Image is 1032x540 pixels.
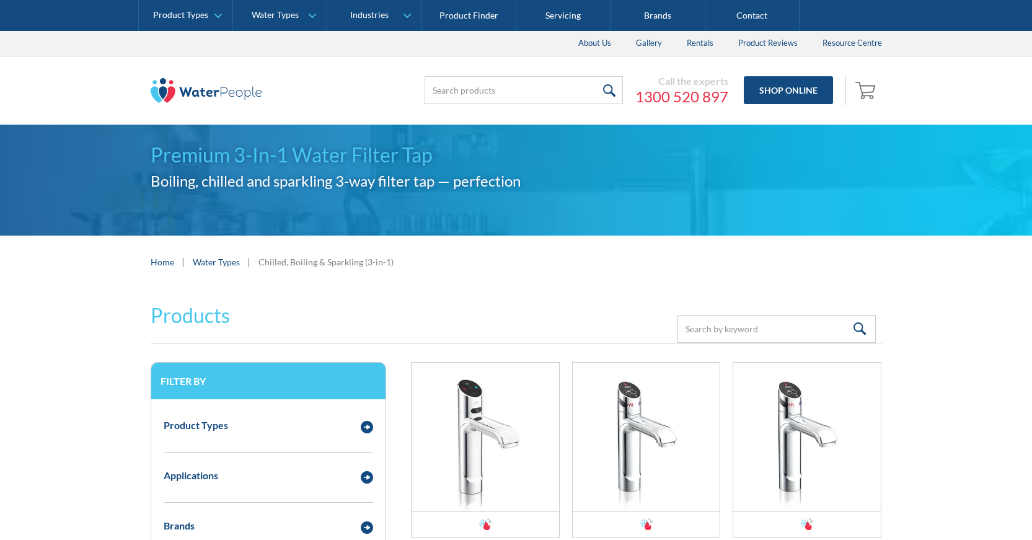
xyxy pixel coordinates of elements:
img: Zip HydroTap G5 BCS100 Touch-Free Wave Boiling, Chilled and Sparkling [573,363,720,511]
a: About Us [566,31,624,56]
div: Product Types [153,10,208,20]
div: Water Types [252,10,299,20]
a: Shop Online [744,76,833,104]
input: Search by keyword [677,315,876,343]
a: Home [151,255,174,268]
div: Applications [164,468,218,483]
h1: Premium 3-In-1 Water Filter Tap [151,140,882,170]
img: The Water People [151,78,262,103]
h2: Boiling, chilled and sparkling 3-way filter tap — perfection [151,170,882,192]
a: 1300 520 897 [635,87,728,106]
a: Open cart [852,76,882,105]
div: Industries [350,10,389,20]
div: | [180,254,187,269]
a: Rentals [674,31,726,56]
div: Brands [164,518,195,533]
img: Zip Hydrotap G5 Classic Plus Boiling, Chilled & Sparkling (Residential) [412,363,559,511]
h2: Products [151,301,230,330]
div: Chilled, Boiling & Sparkling (3-in-1) [258,255,394,268]
img: Zip HydroTap G5 BCS60 Touch-Free Wave Boiling, Chilled and Sparkling [733,363,881,511]
a: Resource Centre [810,31,894,56]
div: Product Types [164,418,228,433]
img: shopping cart [855,80,879,100]
input: Search products [425,76,623,104]
div: | [246,254,252,269]
h3: Filter by [161,375,376,387]
div: Call the experts [635,75,728,87]
a: Product Reviews [726,31,810,56]
a: Water Types [193,255,240,268]
a: Gallery [624,31,674,56]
